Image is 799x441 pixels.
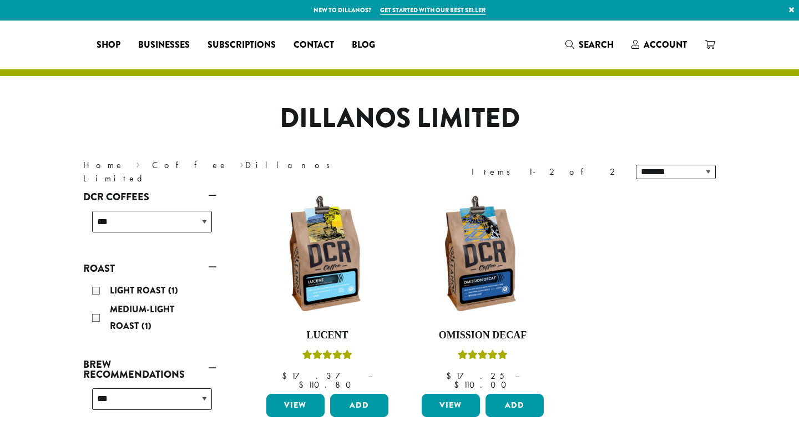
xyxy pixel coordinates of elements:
[299,379,356,391] bdi: 110.80
[83,355,216,384] a: Brew Recommendations
[486,394,544,417] button: Add
[266,394,325,417] a: View
[282,370,357,382] bdi: 17.37
[472,165,619,179] div: Items 1-2 of 2
[294,38,334,52] span: Contact
[446,370,504,382] bdi: 17.25
[352,38,375,52] span: Blog
[83,278,216,341] div: Roast
[208,38,276,52] span: Subscriptions
[579,38,614,51] span: Search
[419,330,547,342] h4: Omission Decaf
[110,284,168,297] span: Light Roast
[83,259,216,278] a: Roast
[136,155,140,172] span: ›
[152,159,228,171] a: Coffee
[83,159,124,171] a: Home
[515,370,519,382] span: –
[97,38,120,52] span: Shop
[83,206,216,246] div: DCR Coffees
[419,193,547,321] img: DCRCoffee_DL_Bag_Omission_2019-300x300.jpg
[419,193,547,389] a: Omission DecafRated 4.33 out of 5
[368,370,372,382] span: –
[264,193,391,321] img: DCRCoffee_DL_Bag_Lucent_2019_updated-300x300.jpg
[168,284,178,297] span: (1)
[454,379,512,391] bdi: 110.00
[458,348,508,365] div: Rated 4.33 out of 5
[330,394,388,417] button: Add
[240,155,244,172] span: ›
[557,36,623,54] a: Search
[454,379,463,391] span: $
[644,38,687,51] span: Account
[264,193,391,389] a: LucentRated 5.00 out of 5
[141,320,151,332] span: (1)
[110,303,174,332] span: Medium-Light Roast
[282,370,291,382] span: $
[264,330,391,342] h4: Lucent
[75,103,724,135] h1: Dillanos Limited
[83,187,216,206] a: DCR Coffees
[380,6,486,15] a: Get started with our best seller
[83,384,216,423] div: Brew Recommendations
[302,348,352,365] div: Rated 5.00 out of 5
[422,394,480,417] a: View
[446,370,456,382] span: $
[299,379,308,391] span: $
[83,159,383,185] nav: Breadcrumb
[88,36,129,54] a: Shop
[138,38,190,52] span: Businesses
